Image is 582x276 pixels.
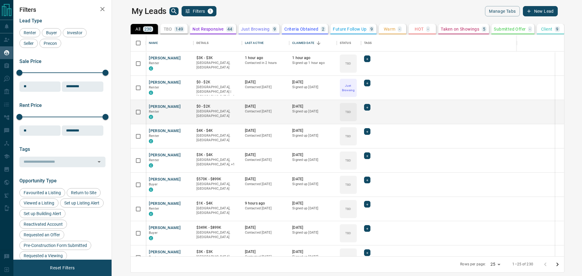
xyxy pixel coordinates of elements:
[292,35,314,52] div: Claimed Date
[149,110,159,114] span: Renter
[193,35,242,52] div: Details
[44,30,59,35] span: Buyer
[39,39,61,48] div: Precon
[19,188,65,197] div: Favourited a Listing
[146,35,193,52] div: Name
[245,254,286,259] p: Contacted [DATE]
[149,139,153,143] div: condos.ca
[22,30,38,35] span: Renter
[196,177,239,182] p: $570K - $899K
[149,225,181,231] button: [PERSON_NAME]
[95,158,103,166] button: Open
[42,28,61,37] div: Buyer
[149,55,181,61] button: [PERSON_NAME]
[292,177,334,182] p: [DATE]
[399,27,400,31] p: -
[345,134,351,138] p: TBD
[292,206,334,211] p: Signed up [DATE]
[245,152,286,158] p: [DATE]
[46,263,79,273] button: Reset Filters
[322,27,324,31] p: 2
[149,236,153,240] div: condos.ca
[169,7,179,15] button: search button
[512,262,533,267] p: 1–25 of 230
[460,262,486,267] p: Rows per page:
[19,198,59,208] div: Viewed a Listing
[60,198,104,208] div: Set up Listing Alert
[245,128,286,133] p: [DATE]
[364,104,370,111] div: +
[208,9,212,13] span: 1
[245,35,264,52] div: Last Active
[292,109,334,114] p: Signed up [DATE]
[523,6,558,16] button: New Lead
[149,91,153,95] div: condos.ca
[196,254,239,259] p: [GEOGRAPHIC_DATA]
[364,55,370,62] div: +
[340,83,356,92] p: Just Browsing
[196,128,239,133] p: $4K - $4K
[19,230,64,239] div: Requested an Offer
[196,225,239,230] p: $349K - $899K
[245,85,286,90] p: Contacted [DATE]
[292,104,334,109] p: [DATE]
[19,251,67,260] div: Requested a Viewing
[182,6,216,16] button: Filters1
[364,177,370,183] div: +
[292,61,334,65] p: Signed up 1 hour ago
[62,201,102,205] span: Set up Listing Alert
[149,104,181,110] button: [PERSON_NAME]
[42,41,59,46] span: Precon
[364,152,370,159] div: +
[22,243,89,248] span: Pre-Construction Form Submitted
[529,27,530,31] p: -
[196,85,239,99] p: Toronto
[366,201,368,207] span: +
[245,249,286,254] p: [DATE]
[292,133,334,138] p: Signed up [DATE]
[149,177,181,182] button: [PERSON_NAME]
[427,27,429,31] p: -
[149,152,181,158] button: [PERSON_NAME]
[242,35,289,52] div: Last Active
[345,61,351,66] p: TBD
[149,188,153,192] div: condos.ca
[292,80,334,85] p: [DATE]
[361,35,551,52] div: Tags
[541,27,552,31] p: Client
[289,35,337,52] div: Claimed Date
[196,109,239,118] p: [GEOGRAPHIC_DATA], [GEOGRAPHIC_DATA]
[345,255,351,260] p: TBD
[370,27,373,31] p: 9
[196,182,239,191] p: [GEOGRAPHIC_DATA], [GEOGRAPHIC_DATA]
[364,35,372,52] div: Tags
[556,27,558,31] p: 9
[245,158,286,162] p: Contacted [DATE]
[69,190,99,195] span: Return to Site
[333,27,366,31] p: Future Follow Up
[292,225,334,230] p: [DATE]
[22,190,63,195] span: Favourited a Listing
[22,253,65,258] span: Requested a Viewing
[483,27,485,31] p: 5
[196,249,239,254] p: $3K - $3K
[227,27,232,31] p: 44
[245,182,286,187] p: Contacted [DATE]
[441,27,479,31] p: Taken on Showings
[245,61,286,65] p: Contacted in 2 hours
[149,255,159,259] span: Renter
[19,241,91,250] div: Pre-Construction Form Submitted
[364,128,370,135] div: +
[292,55,334,61] p: 1 hour ago
[494,27,526,31] p: Submitted Offer
[196,158,239,167] p: Toronto
[164,27,172,31] p: TBD
[366,225,368,231] span: +
[292,254,334,259] p: Signed up [DATE]
[196,55,239,61] p: $3K - $3K
[196,61,239,70] p: [GEOGRAPHIC_DATA], [GEOGRAPHIC_DATA]
[67,188,101,197] div: Return to Site
[364,80,370,86] div: +
[273,27,276,31] p: 9
[245,109,286,114] p: Contacted [DATE]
